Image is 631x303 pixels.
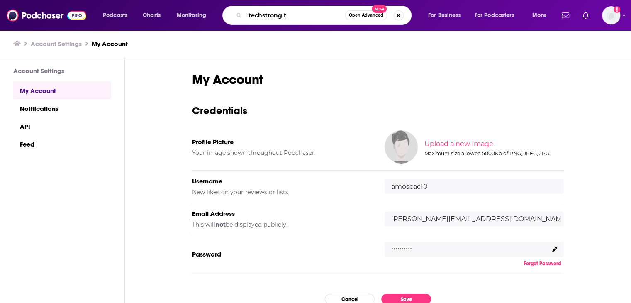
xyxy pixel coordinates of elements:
a: Show notifications dropdown [558,8,573,22]
button: open menu [526,9,557,22]
h5: Email Address [192,210,371,217]
h5: New likes on your reviews or lists [192,188,371,196]
div: Search podcasts, credits, & more... [230,6,419,25]
h3: Account Settings [13,67,111,75]
h5: Profile Picture [192,138,371,146]
h5: Password [192,250,371,258]
button: Show profile menu [602,6,620,24]
span: For Business [428,10,461,21]
span: Logged in as amoscac10 [602,6,620,24]
h5: Your image shown throughout Podchaser. [192,149,371,156]
a: Show notifications dropdown [579,8,592,22]
a: Feed [13,135,111,153]
input: Search podcasts, credits, & more... [245,9,345,22]
button: open menu [469,9,526,22]
button: Open AdvancedNew [345,10,387,20]
button: open menu [97,9,138,22]
a: My Account [13,81,111,99]
h3: Credentials [192,104,564,117]
span: More [532,10,546,21]
div: Maximum size allowed 5000Kb of PNG, JPEG, JPG [424,150,562,156]
span: For Podcasters [475,10,514,21]
span: Monitoring [177,10,206,21]
b: not [215,221,226,228]
button: open menu [171,9,217,22]
button: open menu [422,9,471,22]
a: Account Settings [31,40,82,48]
span: Podcasts [103,10,127,21]
img: User Profile [602,6,620,24]
h5: Username [192,177,371,185]
svg: Add a profile image [614,6,620,13]
span: New [372,5,387,13]
img: Podchaser - Follow, Share and Rate Podcasts [7,7,86,23]
p: .......... [391,240,412,252]
span: Charts [143,10,161,21]
input: username [385,179,564,194]
h5: This will be displayed publicly. [192,221,371,228]
a: API [13,117,111,135]
button: Forgot Password [521,260,564,267]
img: Your profile image [385,130,418,164]
a: Charts [137,9,166,22]
span: Open Advanced [349,13,383,17]
input: email [385,212,564,226]
h1: My Account [192,71,564,88]
a: My Account [92,40,128,48]
a: Notifications [13,99,111,117]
